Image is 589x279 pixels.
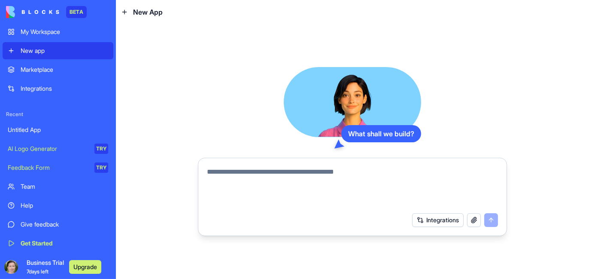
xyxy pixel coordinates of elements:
a: Get Started [3,235,113,252]
button: Integrations [412,213,464,227]
div: New app [21,46,108,55]
div: Feedback Form [8,163,88,172]
div: Give feedback [21,220,108,229]
div: BETA [66,6,87,18]
span: Business Trial [27,258,64,276]
a: Give feedback [3,216,113,233]
img: ACg8ocJoAEWFOpAY99FpKRpytmAwggcjUK618WI3vddmkkwkHiVbl7dk=s96-c [4,260,18,274]
div: Integrations [21,84,108,93]
a: Marketplace [3,61,113,78]
span: Recent [3,111,113,118]
div: TRY [94,162,108,173]
div: My Workspace [21,28,108,36]
span: 7 days left [27,268,49,275]
a: AI Logo GeneratorTRY [3,140,113,157]
a: New app [3,42,113,59]
div: AI Logo Generator [8,144,88,153]
div: TRY [94,144,108,154]
a: Help [3,197,113,214]
div: Help [21,201,108,210]
div: Marketplace [21,65,108,74]
div: Team [21,182,108,191]
div: Untitled App [8,126,108,134]
img: logo [6,6,59,18]
a: BETA [6,6,87,18]
a: Untitled App [3,121,113,138]
button: Upgrade [69,260,101,274]
span: New App [133,7,163,17]
div: What shall we build? [341,125,421,142]
a: My Workspace [3,23,113,40]
a: Team [3,178,113,195]
a: Integrations [3,80,113,97]
a: Feedback FormTRY [3,159,113,176]
div: Get Started [21,239,108,248]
